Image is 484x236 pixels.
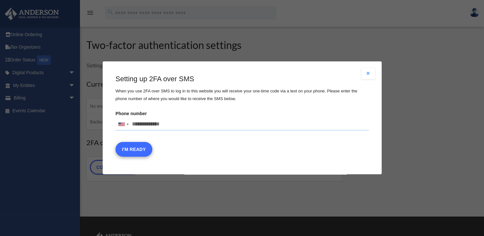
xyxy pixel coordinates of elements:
p: When you use 2FA over SMS to log in to this website you will receive your one-time code via a tex... [115,87,369,103]
input: Phone numberList of countries [115,118,369,131]
div: United States: +1 [116,118,131,130]
button: I'm Ready [115,142,152,157]
label: Phone number [115,109,369,131]
h3: Setting up 2FA over SMS [115,74,369,84]
button: Close modal [361,68,375,79]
